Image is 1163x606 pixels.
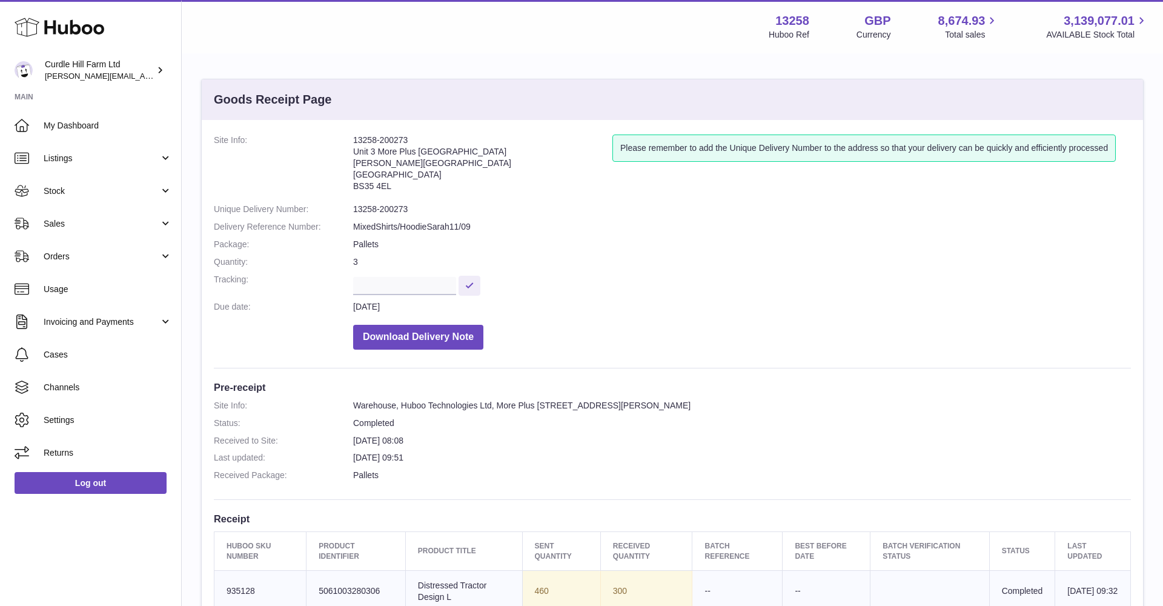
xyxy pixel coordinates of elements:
dd: Pallets [353,470,1131,481]
span: Orders [44,251,159,262]
th: Batch Verification Status [870,532,990,570]
dt: Site Info: [214,400,353,411]
span: 3,139,077.01 [1064,13,1135,29]
dd: Warehouse, Huboo Technologies Ltd, More Plus [STREET_ADDRESS][PERSON_NAME] [353,400,1131,411]
th: Last updated [1055,532,1131,570]
h3: Pre-receipt [214,381,1131,394]
strong: 13258 [775,13,809,29]
span: Channels [44,382,172,393]
span: Invoicing and Payments [44,316,159,328]
div: Please remember to add the Unique Delivery Number to the address so that your delivery can be qui... [612,135,1116,162]
img: charlotte@diddlysquatfarmshop.com [15,61,33,79]
span: Returns [44,447,172,459]
dd: 3 [353,256,1131,268]
button: Download Delivery Note [353,325,483,350]
dt: Status: [214,418,353,429]
a: 3,139,077.01 AVAILABLE Stock Total [1046,13,1148,41]
span: Stock [44,185,159,197]
dd: Completed [353,418,1131,429]
span: Listings [44,153,159,164]
address: 13258-200273 Unit 3 More Plus [GEOGRAPHIC_DATA] [PERSON_NAME][GEOGRAPHIC_DATA] [GEOGRAPHIC_DATA] ... [353,135,612,198]
dt: Delivery Reference Number: [214,221,353,233]
th: Product Identifier [306,532,406,570]
dt: Received Package: [214,470,353,481]
span: 8,674.93 [938,13,986,29]
span: AVAILABLE Stock Total [1046,29,1148,41]
dd: Pallets [353,239,1131,250]
dd: 13258-200273 [353,204,1131,215]
dt: Unique Delivery Number: [214,204,353,215]
dd: [DATE] 09:51 [353,452,1131,464]
dt: Last updated: [214,452,353,464]
strong: GBP [864,13,890,29]
dt: Tracking: [214,274,353,295]
span: Sales [44,218,159,230]
span: Cases [44,349,172,361]
th: Sent Quantity [522,532,600,570]
span: Usage [44,284,172,295]
a: Log out [15,472,167,494]
span: Total sales [945,29,999,41]
dt: Received to Site: [214,435,353,447]
dt: Package: [214,239,353,250]
a: 8,674.93 Total sales [938,13,999,41]
th: Huboo SKU Number [214,532,306,570]
div: Huboo Ref [769,29,809,41]
dt: Due date: [214,301,353,313]
div: Currency [857,29,891,41]
span: My Dashboard [44,120,172,132]
dt: Quantity: [214,256,353,268]
dd: MixedShirts/HoodieSarah11/09 [353,221,1131,233]
dd: [DATE] [353,301,1131,313]
th: Batch Reference [692,532,783,570]
h3: Receipt [214,512,1131,525]
th: Best Before Date [783,532,870,570]
th: Product title [405,532,522,570]
div: Curdle Hill Farm Ltd [45,59,154,82]
span: [PERSON_NAME][EMAIL_ADDRESS][DOMAIN_NAME] [45,71,243,81]
dt: Site Info: [214,135,353,198]
th: Status [989,532,1055,570]
th: Received Quantity [600,532,692,570]
dd: [DATE] 08:08 [353,435,1131,447]
span: Settings [44,415,172,426]
h3: Goods Receipt Page [214,92,332,108]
